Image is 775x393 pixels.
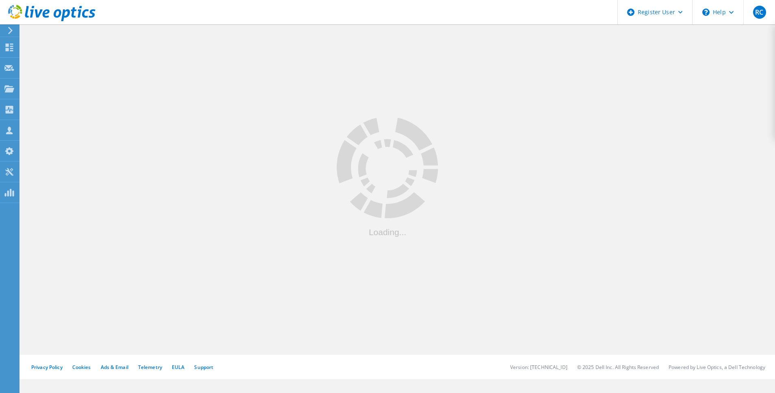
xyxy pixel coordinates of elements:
[72,364,91,371] a: Cookies
[138,364,162,371] a: Telemetry
[702,9,710,16] svg: \n
[101,364,128,371] a: Ads & Email
[337,227,438,236] div: Loading...
[8,17,95,23] a: Live Optics Dashboard
[31,364,63,371] a: Privacy Policy
[510,364,567,371] li: Version: [TECHNICAL_ID]
[172,364,184,371] a: EULA
[755,9,763,15] span: RC
[669,364,765,371] li: Powered by Live Optics, a Dell Technology
[194,364,213,371] a: Support
[577,364,659,371] li: © 2025 Dell Inc. All Rights Reserved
